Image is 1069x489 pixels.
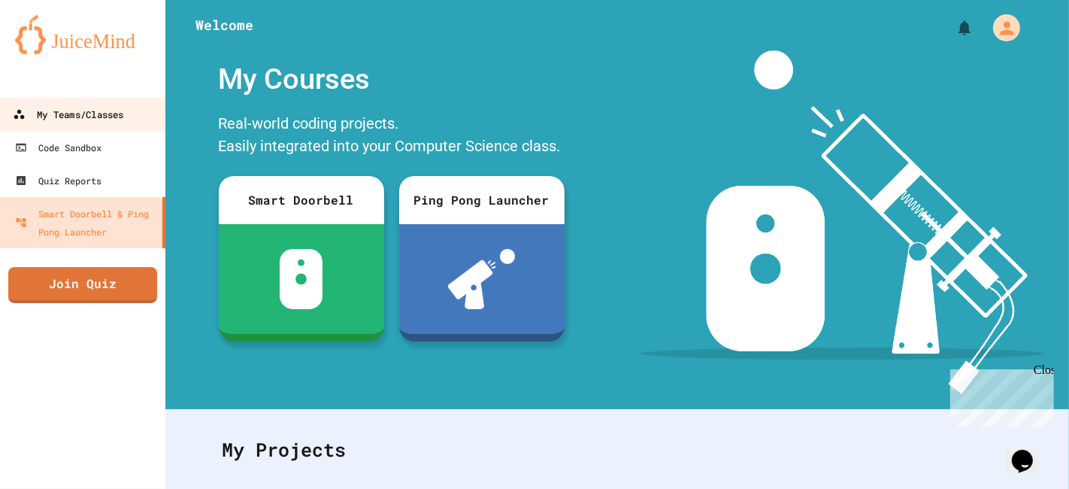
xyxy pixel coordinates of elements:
div: Smart Doorbell & Ping Pong Launcher [15,205,156,241]
div: Smart Doorbell [219,176,384,224]
div: My Courses [211,50,572,108]
div: Real-world coding projects. Easily integrated into your Computer Science class. [211,108,572,165]
img: sdb-white.svg [280,249,323,309]
iframe: chat widget [1006,429,1054,474]
div: Chat with us now!Close [6,6,104,96]
div: My Notifications [928,15,977,41]
div: Code Sandbox [15,138,101,156]
div: Ping Pong Launcher [399,176,565,224]
div: My Account [977,11,1024,45]
div: My Projects [207,421,1028,479]
iframe: chat widget [944,363,1054,427]
div: My Teams/Classes [13,105,123,124]
img: banner-image-my-projects.png [641,50,1044,394]
img: logo-orange.svg [15,15,150,54]
a: Join Quiz [8,267,157,303]
img: ppl-with-ball.png [448,249,515,309]
div: Quiz Reports [15,172,101,190]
